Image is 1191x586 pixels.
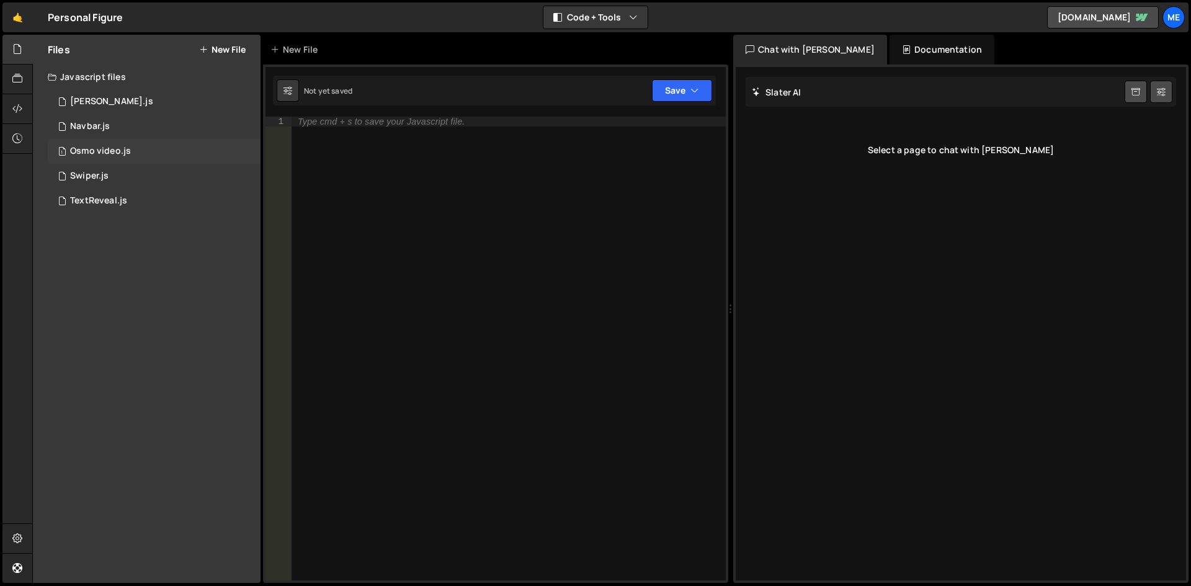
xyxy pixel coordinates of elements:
[890,35,994,64] div: Documentation
[48,10,123,25] div: Personal Figure
[265,117,292,127] div: 1
[48,189,261,213] div: 17006/46897.js
[48,139,261,164] div: 17006/46656.js
[199,45,246,55] button: New File
[652,79,712,102] button: Save
[58,148,66,158] span: 1
[33,64,261,89] div: Javascript files
[70,195,127,206] div: TextReveal.js
[48,43,70,56] h2: Files
[48,164,261,189] div: 17006/46733.js
[746,125,1176,175] div: Select a page to chat with [PERSON_NAME]
[1162,6,1185,29] a: Me
[733,35,887,64] div: Chat with [PERSON_NAME]
[298,117,465,126] div: Type cmd + s to save your Javascript file.
[70,146,131,157] div: Osmo video.js
[70,96,153,107] div: [PERSON_NAME].js
[2,2,33,32] a: 🤙
[543,6,648,29] button: Code + Tools
[70,121,110,132] div: Navbar.js
[1047,6,1159,29] a: [DOMAIN_NAME]
[48,89,261,114] div: 17006/46898.js
[752,86,801,98] h2: Slater AI
[304,86,352,96] div: Not yet saved
[270,43,323,56] div: New File
[48,114,261,139] div: 17006/46896.js
[70,171,109,182] div: Swiper.js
